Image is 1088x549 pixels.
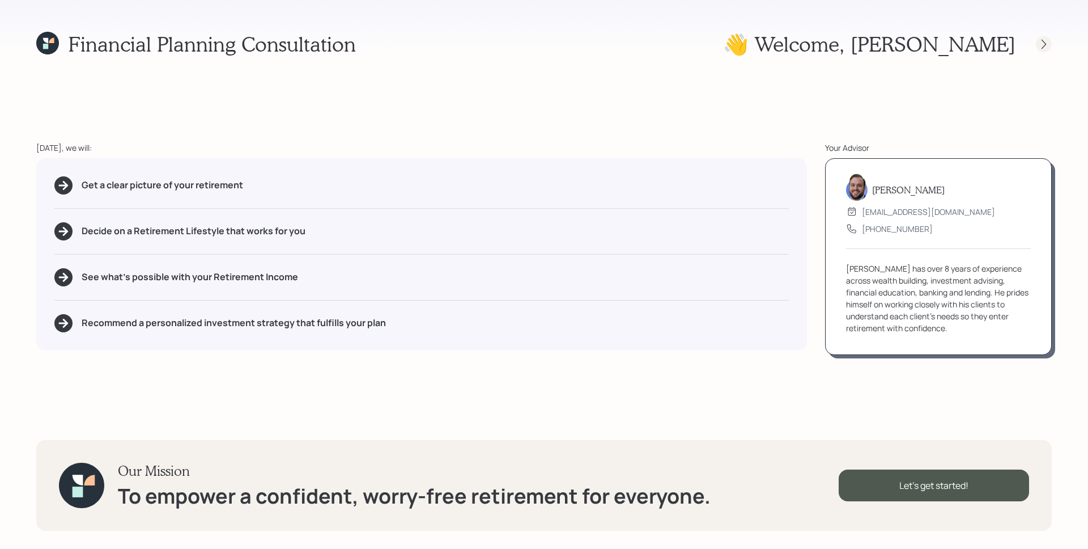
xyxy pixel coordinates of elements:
div: [DATE], we will: [36,142,807,154]
div: Let's get started! [839,470,1029,501]
div: Your Advisor [825,142,1052,154]
h1: To empower a confident, worry-free retirement for everyone. [118,484,711,508]
h5: [PERSON_NAME] [872,184,945,195]
div: [PHONE_NUMBER] [862,223,933,235]
div: [PERSON_NAME] has over 8 years of experience across wealth building, investment advising, financi... [846,263,1031,334]
img: james-distasi-headshot.png [846,174,868,201]
h1: 👋 Welcome , [PERSON_NAME] [723,32,1015,56]
div: [EMAIL_ADDRESS][DOMAIN_NAME] [862,206,995,218]
h5: See what's possible with your Retirement Income [82,272,298,282]
h5: Recommend a personalized investment strategy that fulfills your plan [82,318,386,328]
h1: Financial Planning Consultation [68,32,356,56]
h3: Our Mission [118,463,711,479]
h5: Decide on a Retirement Lifestyle that works for you [82,226,305,237]
h5: Get a clear picture of your retirement [82,180,243,191]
